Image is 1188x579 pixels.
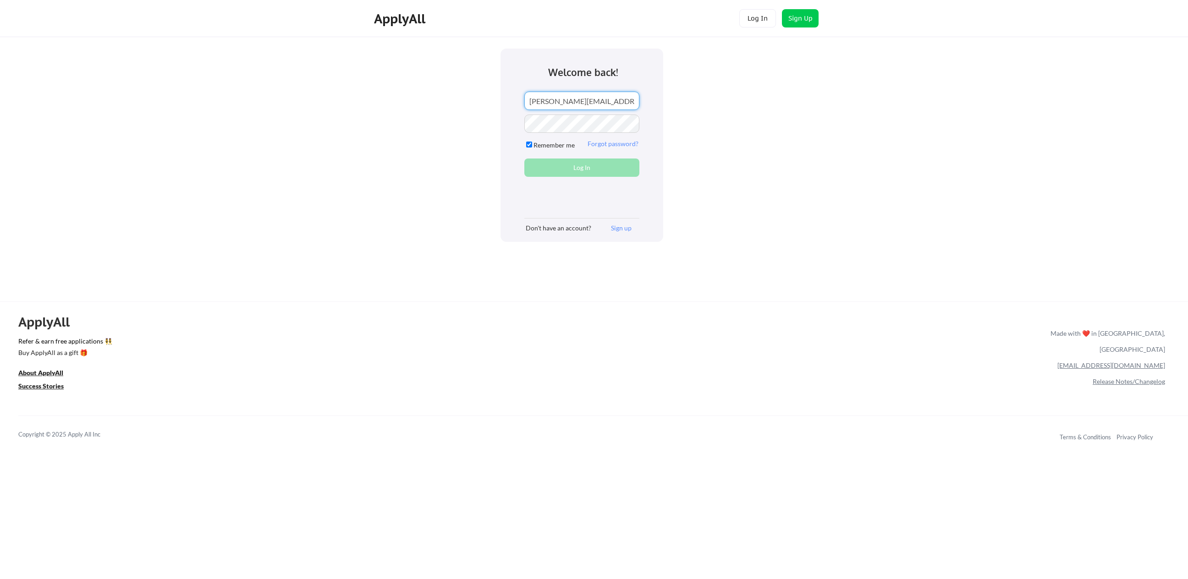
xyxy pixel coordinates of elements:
[18,368,76,379] a: About ApplyAll
[604,224,638,232] button: Sign up
[18,338,859,348] a: Refer & earn free applications 👯‍♀️
[1060,433,1111,441] a: Terms & Conditions
[374,11,428,27] div: ApplyAll
[533,141,575,149] label: Remember me
[586,139,640,148] button: Forgot password?
[739,9,776,27] button: Log In
[1116,433,1153,441] a: Privacy Policy
[530,65,636,80] div: Welcome back!
[526,224,599,233] div: Don't have an account?
[18,348,110,359] a: Buy ApplyAll as a gift 🎁
[18,369,63,377] u: About ApplyAll
[524,92,639,110] input: Email
[1057,361,1165,369] a: [EMAIL_ADDRESS][DOMAIN_NAME]
[1093,377,1165,385] a: Release Notes/Changelog
[18,381,76,393] a: Success Stories
[18,350,110,356] div: Buy ApplyAll as a gift 🎁
[1047,325,1165,357] div: Made with ❤️ in [GEOGRAPHIC_DATA], [GEOGRAPHIC_DATA]
[524,158,639,177] button: Log In
[18,314,80,330] div: ApplyAll
[18,430,124,439] div: Copyright © 2025 Apply All Inc
[18,382,64,390] u: Success Stories
[782,9,819,27] button: Sign Up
